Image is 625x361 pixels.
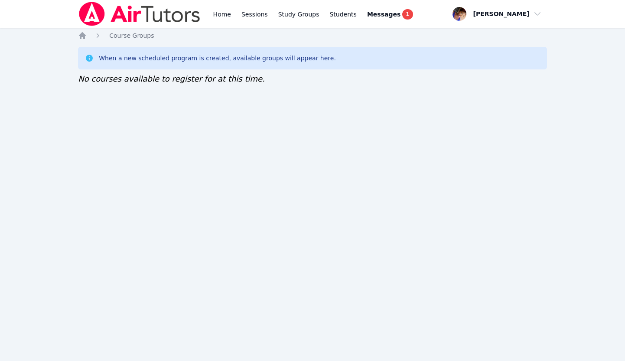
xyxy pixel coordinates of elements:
span: No courses available to register for at this time. [78,74,265,83]
span: Course Groups [109,32,154,39]
img: Air Tutors [78,2,201,26]
a: Course Groups [109,31,154,40]
span: Messages [367,10,400,19]
span: 1 [402,9,413,20]
nav: Breadcrumb [78,31,547,40]
div: When a new scheduled program is created, available groups will appear here. [99,54,336,62]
